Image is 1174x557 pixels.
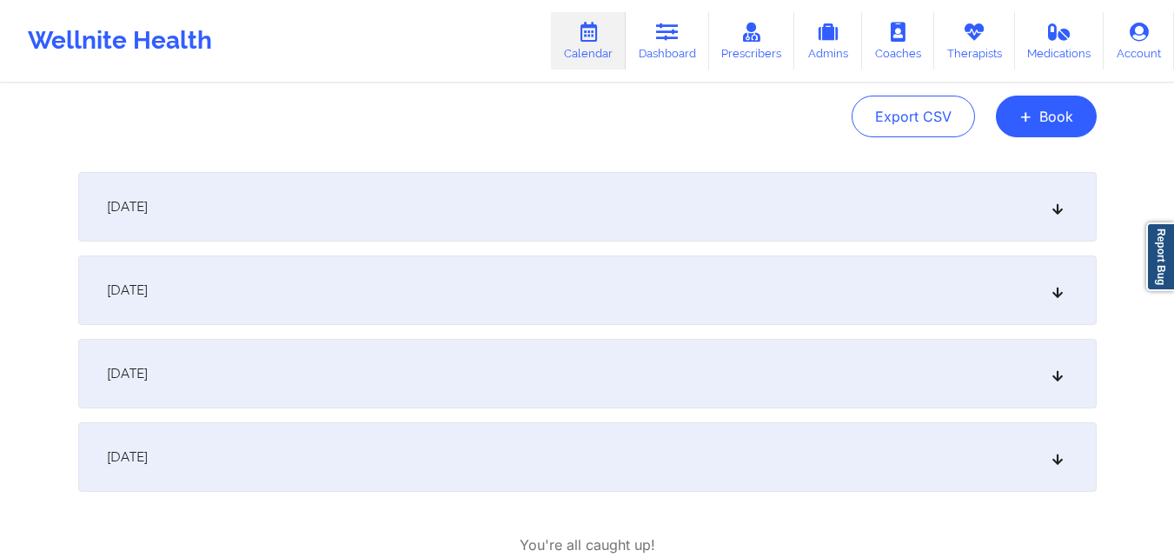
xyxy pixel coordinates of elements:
a: Medications [1015,12,1104,70]
a: Prescribers [709,12,795,70]
a: Dashboard [626,12,709,70]
p: You're all caught up! [520,535,655,555]
button: +Book [996,96,1097,137]
a: Report Bug [1146,222,1174,291]
span: [DATE] [107,365,148,382]
span: + [1019,111,1032,121]
span: [DATE] [107,198,148,216]
button: Export CSV [852,96,975,137]
a: Calendar [551,12,626,70]
a: Admins [794,12,862,70]
span: [DATE] [107,448,148,466]
a: Coaches [862,12,934,70]
span: [DATE] [107,282,148,299]
a: Account [1104,12,1174,70]
a: Therapists [934,12,1015,70]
